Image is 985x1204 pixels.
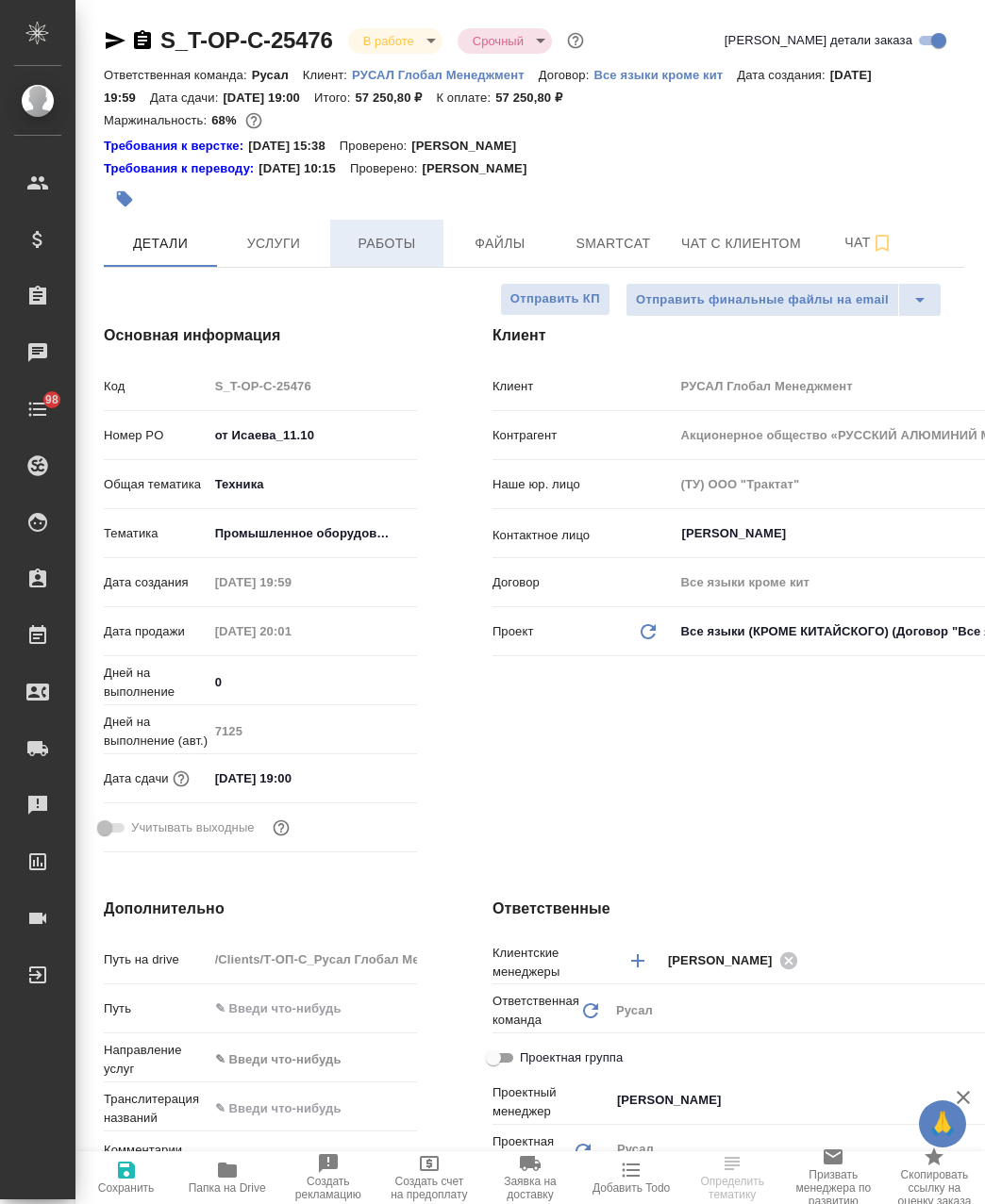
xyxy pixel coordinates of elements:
p: Номер PO [104,426,209,445]
div: Нажми, чтобы открыть папку с инструкцией [104,137,248,156]
span: Файлы [455,232,545,256]
button: Скопировать ссылку [131,29,154,52]
h4: Основная информация [104,324,417,347]
input: ✎ Введи что-нибудь [209,995,417,1022]
input: ✎ Введи что-нибудь [209,1095,417,1122]
span: Создать рекламацию [289,1175,367,1201]
p: Дата сдачи: [150,91,223,105]
input: ✎ Введи что-нибудь [209,668,417,696]
a: 98 [5,386,71,433]
button: Скопировать ссылку на оценку заказа [884,1151,985,1204]
span: Отправить КП [510,289,600,310]
p: Код [104,377,209,396]
div: [PERSON_NAME] [668,948,804,972]
button: Выбери, если сб и вс нужно считать рабочими днями для выполнения заказа. [269,816,293,840]
a: РУСАЛ Глобал Менеджмент [352,66,539,82]
p: Ответственная команда: [104,68,252,82]
p: Все языки кроме кит [593,68,737,82]
div: В работе [458,28,552,54]
p: [DATE] 15:38 [248,137,340,156]
p: Маржинальность: [104,113,211,127]
p: Общая тематика [104,475,209,494]
span: Отправить финальные файлы на email [636,289,889,311]
p: Проект [492,622,534,641]
p: Направление услуг [104,1041,209,1079]
p: Контрагент [492,426,675,445]
p: Дата создания: [737,68,829,82]
button: Отправить КП [500,283,610,316]
p: Путь на drive [104,950,209,969]
input: Пустое поле [209,717,417,745]
p: Русал [252,68,303,82]
p: Дата создания [104,573,209,592]
p: Дата сдачи [104,769,169,788]
p: Комментарии клиента [104,1141,209,1179]
p: Транслитерация названий [104,1090,209,1128]
a: Требования к переводу: [104,159,259,178]
div: ✎ Введи что-нибудь [215,1050,394,1069]
p: 57 250,80 ₽ [495,91,576,105]
p: Договор [492,573,675,592]
input: Пустое поле [209,946,417,973]
button: Доп статусы указывают на важность/срочность заказа [563,28,588,53]
a: Требования к верстке: [104,137,248,156]
p: [DATE] 19:00 [223,91,314,105]
div: Нажми, чтобы открыть папку с инструкцией [104,159,259,178]
p: Дней на выполнение [104,664,209,701]
button: Папка на Drive [176,1151,277,1204]
p: Проектный менеджер [492,1083,609,1121]
p: Клиентские менеджеры [492,944,609,981]
p: Путь [104,999,209,1018]
p: Проверено: [340,137,412,156]
p: [DATE] 10:15 [259,159,350,178]
input: ✎ Введи что-нибудь [209,421,417,449]
p: 68% [211,113,241,127]
button: Заявка на доставку [479,1151,580,1204]
span: 🙏 [927,1104,959,1144]
span: Детали [115,232,206,256]
input: Пустое поле [209,372,417,400]
p: Дней на выполнение (авт.) [104,713,209,750]
button: Создать счет на предоплату [378,1151,479,1204]
span: Чат с клиентом [681,232,801,256]
p: Ответственная команда [492,992,579,1030]
span: [PERSON_NAME] детали заказа [725,31,912,50]
svg: Подписаться [871,232,893,255]
button: Срочный [467,33,529,49]
button: Добавить тэг [104,178,145,220]
span: Чат [824,231,914,255]
button: Отправить финальные файлы на email [626,283,899,317]
button: 🙏 [919,1100,966,1147]
span: Заявка на доставку [491,1175,569,1201]
div: ✎ Введи что-нибудь [209,1044,417,1076]
input: Пустое поле [209,618,374,645]
p: Наше юр. лицо [492,475,675,494]
p: Итого: [314,91,355,105]
button: Сохранить [75,1151,176,1204]
p: Проектная команда [492,1132,572,1170]
a: Все языки кроме кит [593,66,737,82]
input: Пустое поле [209,569,374,596]
span: Учитывать выходные [131,818,255,837]
p: К оплате: [436,91,495,105]
a: S_T-OP-C-25476 [160,27,333,53]
button: Призвать менеджера по развитию [783,1151,884,1204]
span: Определить тематику [693,1175,772,1201]
p: Тематика [104,524,209,543]
div: Техника [209,469,417,501]
p: Клиент [492,377,675,396]
button: Добавить Todo [581,1151,682,1204]
input: ✎ Введи что-нибудь [209,765,374,792]
button: Если добавить услуги и заполнить их объемом, то дата рассчитается автоматически [169,767,193,791]
span: Создать счет на предоплату [390,1175,468,1201]
span: Работы [342,232,432,256]
div: Промышленное оборудование [209,518,417,550]
button: 15234.00 RUB; [242,108,266,133]
span: [PERSON_NAME] [668,951,784,970]
span: Smartcat [568,232,659,256]
button: В работе [358,33,420,49]
button: Создать рекламацию [277,1151,378,1204]
span: Услуги [228,232,319,256]
span: Проектная группа [520,1048,623,1067]
p: Проверено: [350,159,423,178]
